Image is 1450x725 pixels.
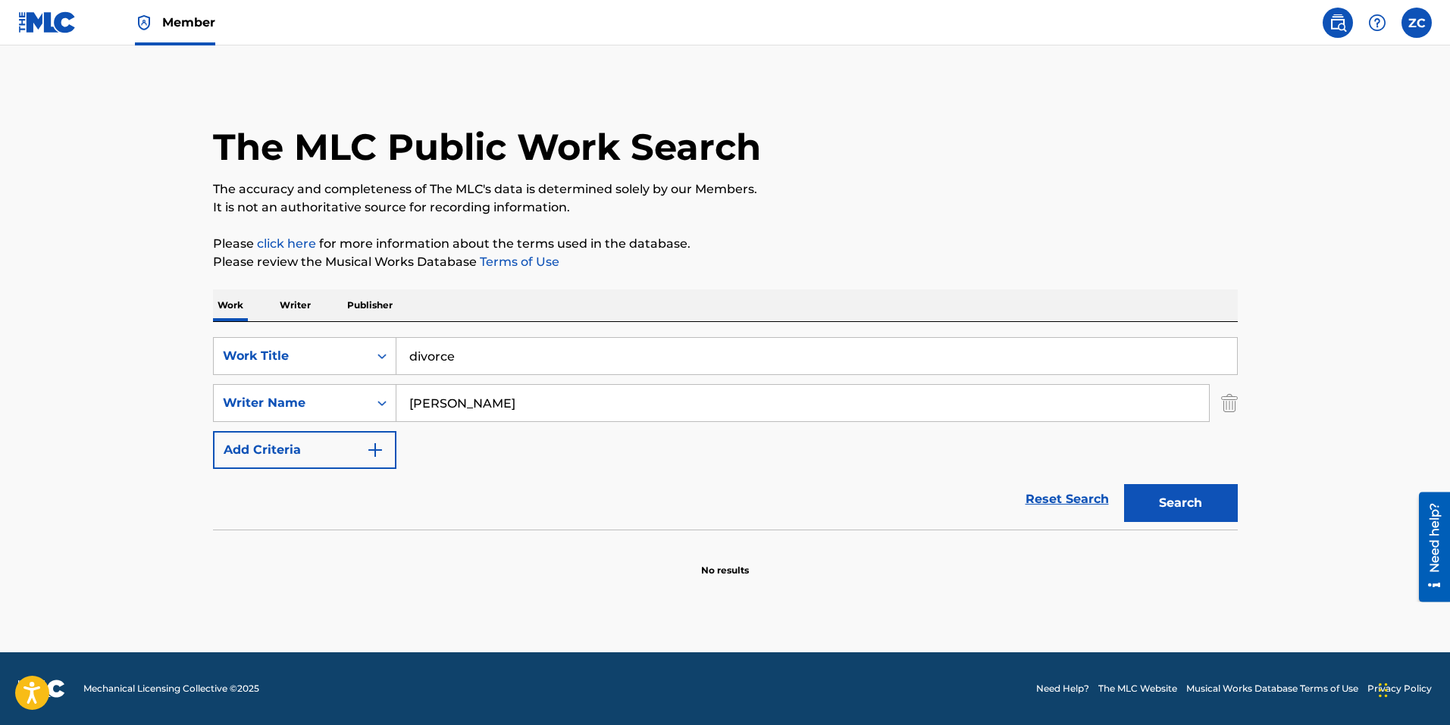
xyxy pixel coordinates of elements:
a: The MLC Website [1098,682,1177,695]
button: Search [1124,484,1238,522]
div: Work Title [223,347,359,365]
img: MLC Logo [18,11,77,33]
div: Need help? [17,11,37,80]
a: Public Search [1323,8,1353,38]
h1: The MLC Public Work Search [213,124,761,170]
a: Terms of Use [477,255,559,269]
a: Need Help? [1036,682,1089,695]
img: search [1329,14,1347,32]
p: The accuracy and completeness of The MLC's data is determined solely by our Members. [213,180,1238,198]
img: logo [18,680,65,698]
img: 9d2ae6d4665cec9f34b9.svg [366,441,384,459]
img: Delete Criterion [1221,384,1238,422]
p: Please review the Musical Works Database [213,253,1238,271]
form: Search Form [213,337,1238,530]
iframe: Chat Widget [1374,652,1450,725]
a: Privacy Policy [1367,682,1432,695]
button: Add Criteria [213,431,396,469]
img: Top Rightsholder [135,14,153,32]
span: Mechanical Licensing Collective © 2025 [83,682,259,695]
p: Publisher [343,289,397,321]
p: Please for more information about the terms used in the database. [213,235,1238,253]
p: It is not an authoritative source for recording information. [213,198,1238,217]
p: Writer [275,289,315,321]
div: Writer Name [223,394,359,412]
div: Help [1362,8,1392,38]
iframe: Resource Center [1408,492,1450,602]
a: click here [257,236,316,251]
img: help [1368,14,1386,32]
a: Musical Works Database Terms of Use [1186,682,1358,695]
p: No results [701,545,749,577]
a: Reset Search [1018,483,1116,516]
p: Work [213,289,248,321]
div: Drag [1379,667,1388,713]
div: User Menu [1401,8,1432,38]
span: Member [162,14,215,31]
